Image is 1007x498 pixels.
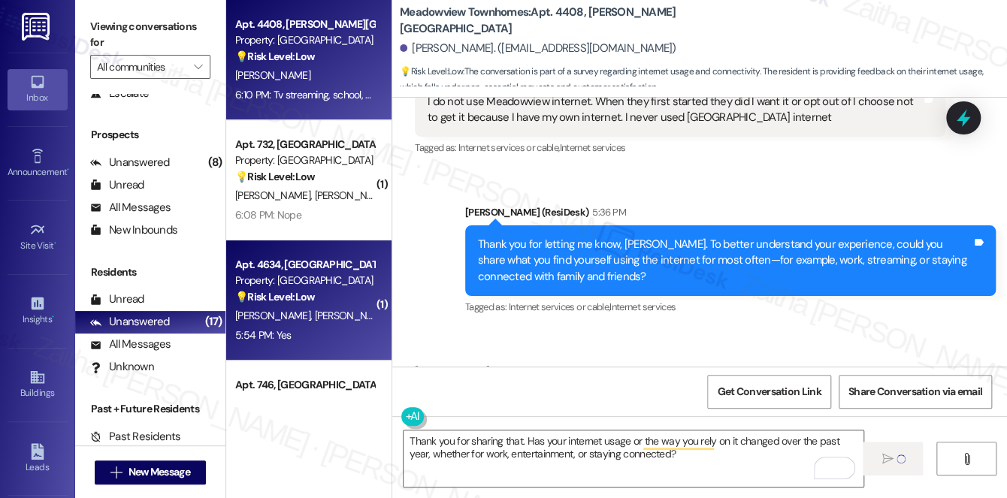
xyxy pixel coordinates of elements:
div: Apt. 4634, [GEOGRAPHIC_DATA] [235,257,374,273]
span: : The conversation is part of a survey regarding internet usage and connectivity. The resident is... [400,64,1007,96]
div: Residents [75,264,225,280]
div: [PERSON_NAME] [415,363,600,384]
div: Apt. 4408, [PERSON_NAME][GEOGRAPHIC_DATA] [235,17,374,32]
div: [PERSON_NAME]. ([EMAIL_ADDRESS][DOMAIN_NAME]) [400,41,676,56]
span: • [52,312,54,322]
div: All Messages [90,337,171,352]
div: Property: [GEOGRAPHIC_DATA] [235,32,374,48]
button: Get Conversation Link [707,375,830,409]
div: 5:54 PM: Yes [235,328,292,342]
strong: 💡 Risk Level: Low [235,290,315,303]
div: Escalate [90,86,149,101]
div: Past Residents [90,429,181,445]
div: Prospects [75,127,225,143]
i:  [194,61,202,73]
div: I do not use Meadowview internet. When they first started they did I want it or opt out of I choo... [428,94,921,126]
div: New Inbounds [90,222,177,238]
b: Meadowview Townhomes: Apt. 4408, [PERSON_NAME][GEOGRAPHIC_DATA] [400,5,700,37]
div: (17) [201,310,225,334]
strong: 💡 Risk Level: Low [235,50,315,63]
a: Leads [8,439,68,479]
i:  [960,453,972,465]
a: Site Visit • [8,217,68,258]
span: [PERSON_NAME] [235,309,315,322]
div: Past + Future Residents [75,401,225,417]
div: Unknown [90,359,154,375]
div: Unanswered [90,314,170,330]
div: Thank you for letting me know, [PERSON_NAME]. To better understand your experience, could you sha... [478,237,972,285]
span: • [54,238,56,249]
div: All Messages [90,200,171,216]
span: Internet services or cable , [458,141,559,154]
span: Get Conversation Link [717,384,821,400]
strong: 💡 Risk Level: Low [400,65,463,77]
input: All communities [97,55,186,79]
strong: 💡 Risk Level: Low [235,170,315,183]
span: Internet services or cable , [509,300,609,313]
div: [PERSON_NAME] (ResiDesk) [465,204,996,225]
span: Internet services [559,141,625,154]
i:  [110,466,122,478]
button: Share Conversation via email [839,375,992,409]
div: Apt. 746, [GEOGRAPHIC_DATA] [235,377,374,393]
div: 6:10 PM: Tv streaming, school, and family [235,88,411,101]
i:  [882,453,894,465]
textarea: To enrich screen reader interactions, please activate Accessibility in Grammarly extension settings [404,430,863,487]
a: Buildings [8,364,68,405]
img: ResiDesk Logo [22,13,53,41]
span: [PERSON_NAME] [235,189,315,202]
div: 5:36 PM [588,204,625,220]
div: Property: [GEOGRAPHIC_DATA] [235,273,374,288]
span: New Message [129,464,190,480]
a: Inbox [8,69,68,110]
div: Tagged as: [465,296,996,318]
div: 6:08 PM: Nope [235,208,301,222]
label: Viewing conversations for [90,15,210,55]
div: Unanswered [90,155,170,171]
span: [PERSON_NAME] [315,189,390,202]
div: Property: [GEOGRAPHIC_DATA] [235,152,374,168]
div: 6:10 PM [490,363,525,379]
div: (8) [204,151,225,174]
button: New Message [95,460,206,484]
div: Unread [90,177,144,193]
span: • [67,164,69,175]
span: [PERSON_NAME] [235,68,310,82]
span: Internet services [609,300,676,313]
div: Apt. 732, [GEOGRAPHIC_DATA] [235,137,374,152]
div: Unread [90,291,144,307]
div: Tagged as: [415,137,945,158]
span: Share Conversation via email [848,384,982,400]
span: [PERSON_NAME] [315,309,390,322]
a: Insights • [8,291,68,331]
